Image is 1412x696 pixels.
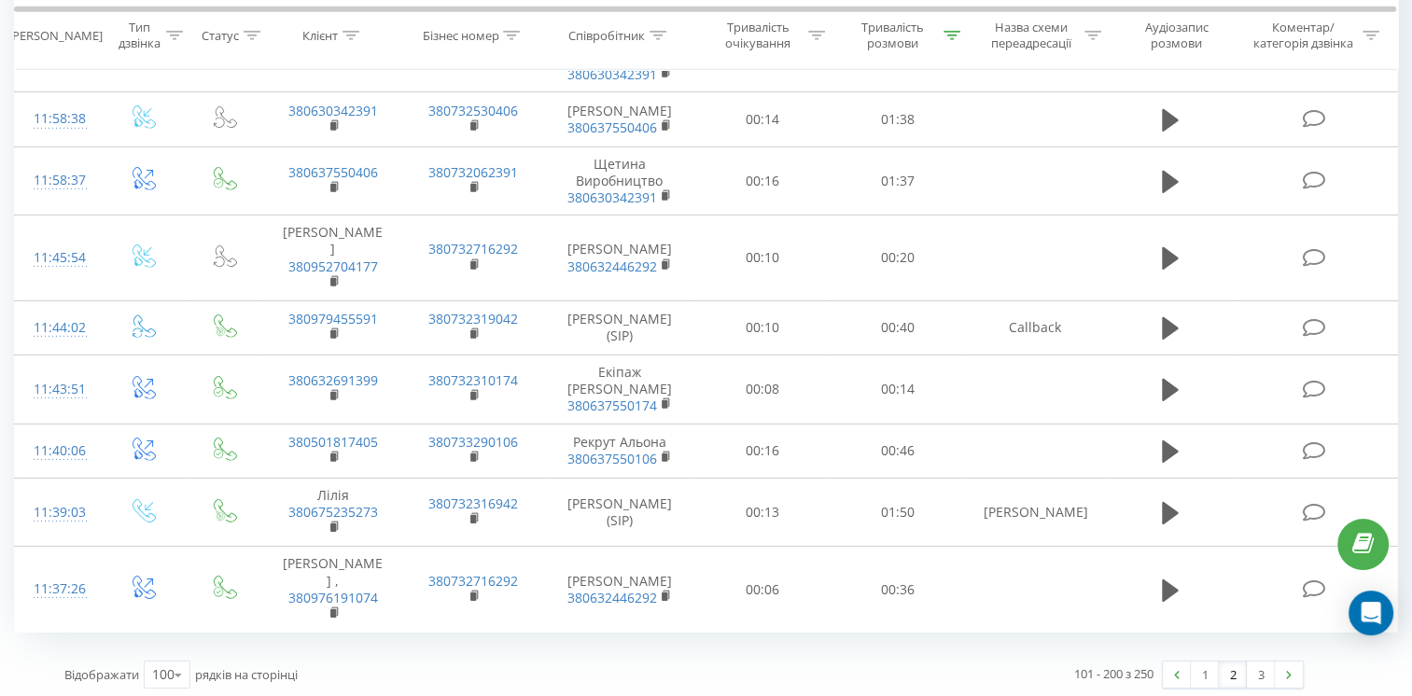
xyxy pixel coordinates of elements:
[428,163,518,181] a: 380732062391
[428,310,518,327] a: 380732319042
[695,216,831,301] td: 00:10
[288,102,378,119] a: 380630342391
[695,424,831,478] td: 00:16
[1249,20,1358,51] div: Коментар/категорія дзвінка
[830,547,965,633] td: 00:36
[202,27,239,43] div: Статус
[34,371,82,408] div: 11:43:51
[544,355,695,425] td: Екіпаж [PERSON_NAME]
[263,216,403,301] td: [PERSON_NAME]
[152,665,175,684] div: 100
[846,20,939,51] div: Тривалість розмови
[567,450,657,467] a: 380637550106
[567,188,657,206] a: 380630342391
[567,258,657,275] a: 380632446292
[288,310,378,327] a: 380979455591
[830,424,965,478] td: 00:46
[34,433,82,469] div: 11:40:06
[982,20,1080,51] div: Назва схеми переадресації
[544,146,695,216] td: Щетина Виробництво
[288,433,378,451] a: 380501817405
[695,478,831,547] td: 00:13
[34,310,82,346] div: 11:44:02
[1247,661,1275,688] a: 3
[1219,661,1247,688] a: 2
[567,118,657,136] a: 380637550406
[428,494,518,512] a: 380732316942
[288,503,378,521] a: 380675235273
[302,27,338,43] div: Клієнт
[64,666,139,683] span: Відображати
[8,27,103,43] div: [PERSON_NAME]
[695,355,831,425] td: 00:08
[288,258,378,275] a: 380952704177
[263,547,403,633] td: [PERSON_NAME] ,
[1191,661,1219,688] a: 1
[422,27,498,43] div: Бізнес номер
[567,589,657,606] a: 380632446292
[830,146,965,216] td: 01:37
[428,572,518,590] a: 380732716292
[567,65,657,83] a: 380630342391
[965,300,1105,355] td: Callback
[428,433,518,451] a: 380733290106
[544,424,695,478] td: Рекрут Альона
[34,494,82,531] div: 11:39:03
[568,27,645,43] div: Співробітник
[544,216,695,301] td: [PERSON_NAME]
[288,589,378,606] a: 380976191074
[830,478,965,547] td: 01:50
[567,397,657,414] a: 380637550174
[428,102,518,119] a: 380732530406
[34,571,82,607] div: 11:37:26
[544,547,695,633] td: [PERSON_NAME]
[830,216,965,301] td: 00:20
[830,355,965,425] td: 00:14
[544,300,695,355] td: [PERSON_NAME] (SIP)
[34,101,82,137] div: 11:58:38
[195,666,298,683] span: рядків на сторінці
[34,162,82,199] div: 11:58:37
[695,92,831,146] td: 00:14
[288,163,378,181] a: 380637550406
[428,240,518,258] a: 380732716292
[34,240,82,276] div: 11:45:54
[288,371,378,389] a: 380632691399
[1349,591,1393,635] div: Open Intercom Messenger
[1074,664,1153,683] div: 101 - 200 з 250
[695,146,831,216] td: 00:16
[1123,20,1231,51] div: Аудіозапис розмови
[428,371,518,389] a: 380732310174
[965,478,1105,547] td: [PERSON_NAME]
[118,20,161,51] div: Тип дзвінка
[544,92,695,146] td: [PERSON_NAME]
[695,547,831,633] td: 00:06
[830,92,965,146] td: 01:38
[830,300,965,355] td: 00:40
[544,478,695,547] td: [PERSON_NAME] (SIP)
[695,300,831,355] td: 00:10
[263,478,403,547] td: Лілія
[712,20,804,51] div: Тривалість очікування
